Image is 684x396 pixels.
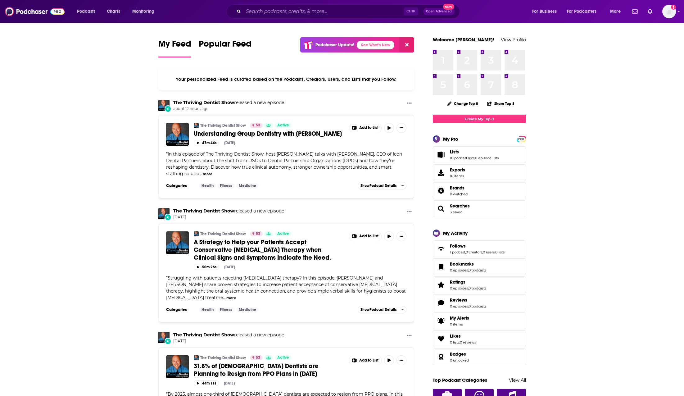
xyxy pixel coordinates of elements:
span: , [468,268,469,272]
p: Podchaser Update! [315,42,354,48]
span: 53 [256,122,260,129]
span: Searches [433,200,526,217]
img: The Thriving Dentist Show [194,231,199,236]
a: The Thriving Dentist Show [173,208,234,214]
a: Likes [435,335,447,343]
a: Bookmarks [450,261,486,267]
span: Struggling with patients rejecting [MEDICAL_DATA] therapy? In this episode, [PERSON_NAME] and [PE... [166,275,406,300]
a: 0 creators [466,250,482,254]
a: 0 episodes [450,268,468,272]
span: [DATE] [173,339,284,344]
a: My Feed [158,39,191,57]
a: Brands [450,185,468,191]
span: My Alerts [435,316,447,325]
span: Show Podcast Details [360,307,396,312]
button: 44m 11s [194,380,219,386]
span: My Feed [158,39,191,53]
a: The Thriving Dentist Show [194,355,199,360]
div: My Pro [443,136,458,142]
a: Likes [450,333,476,339]
span: Searches [450,203,470,209]
span: , [465,250,466,254]
h3: Categories [166,183,194,188]
span: Monitoring [132,7,154,16]
span: , [468,286,469,290]
span: , [482,250,483,254]
span: Bookmarks [433,258,526,275]
a: The Thriving Dentist Show [173,100,234,105]
span: Ctrl K [404,7,418,16]
a: Brands [435,186,447,195]
span: Add to List [359,234,378,239]
a: Follows [450,243,505,249]
a: The Thriving Dentist Show [200,123,246,128]
a: Ratings [435,280,447,289]
button: 47m 44s [194,140,219,146]
span: , [459,340,460,344]
span: More [610,7,621,16]
a: The Thriving Dentist Show [194,123,199,128]
a: Welcome [PERSON_NAME]! [433,37,494,43]
span: Likes [433,330,526,347]
span: " [166,275,406,300]
button: Change Top 8 [444,100,482,107]
a: Active [275,231,292,236]
span: 53 [256,355,260,361]
span: Active [277,231,289,237]
span: Podcasts [77,7,95,16]
button: Show More Button [349,231,382,241]
span: Brands [433,182,526,199]
span: In this episode of The Thriving Dentist Show, host [PERSON_NAME] talks with [PERSON_NAME], CEO of... [166,151,402,176]
span: Badges [450,351,466,357]
a: Bookmarks [435,262,447,271]
a: Show notifications dropdown [645,6,655,17]
div: New Episode [165,214,171,221]
a: My Alerts [433,312,526,329]
button: open menu [528,7,564,16]
span: Follows [450,243,466,249]
button: open menu [128,7,162,16]
a: Reviews [435,298,447,307]
img: Understanding Group Dentistry with Ian McNickle [166,123,189,146]
a: Lists [435,150,447,159]
a: Exports [433,164,526,181]
img: The Thriving Dentist Show [158,100,170,111]
img: User Profile [662,5,676,18]
span: ... [223,295,226,300]
a: 53 [250,123,263,128]
a: View All [509,377,526,383]
div: [DATE] [224,141,235,145]
span: Reviews [433,294,526,311]
button: ShowPodcast Details [358,306,407,313]
button: Show More Button [396,231,406,241]
button: Show profile menu [662,5,676,18]
a: Medicine [236,183,259,188]
a: Health [199,307,216,312]
span: My Alerts [450,315,469,321]
img: The Thriving Dentist Show [158,332,170,343]
span: Exports [450,167,465,173]
span: 53 [256,231,260,237]
button: more [203,171,212,177]
div: [DATE] [224,265,235,269]
a: Understanding Group Dentistry with [PERSON_NAME] [194,130,345,138]
a: Podchaser - Follow, Share and Rate Podcasts [5,6,65,17]
span: 0 items [450,322,469,326]
div: New Episode [165,105,171,112]
span: " [166,151,402,176]
span: Bookmarks [450,261,474,267]
a: Reviews [450,297,486,303]
span: 31.8% of [DEMOGRAPHIC_DATA] Dentists are Planning to Resign from PPO Plans in [DATE] [194,362,319,378]
h3: released a new episode [173,208,284,214]
span: [DATE] [173,215,284,220]
button: 50m 26s [194,264,219,270]
a: 0 unlocked [450,358,469,362]
a: 1 podcast [450,250,465,254]
a: Health [199,183,216,188]
a: The Thriving Dentist Show [200,355,246,360]
a: Create My Top 8 [433,115,526,123]
button: Show More Button [404,208,414,216]
span: For Business [532,7,557,16]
